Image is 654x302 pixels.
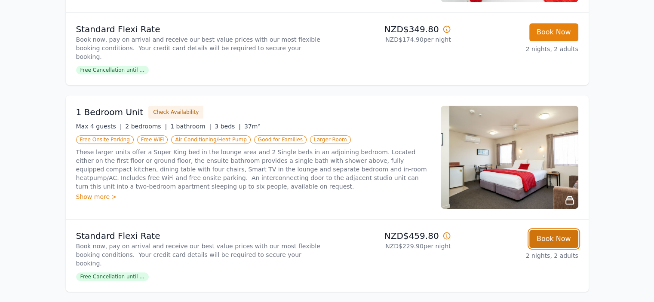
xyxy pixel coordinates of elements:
span: Free Cancellation until ... [76,272,149,281]
h3: 1 Bedroom Unit [76,106,144,118]
span: Free Cancellation until ... [76,66,149,74]
span: Larger Room [310,135,351,144]
p: 2 nights, 2 adults [458,251,578,260]
span: Free WiFi [137,135,168,144]
p: Standard Flexi Rate [76,23,324,35]
div: Show more > [76,192,430,201]
p: NZD$174.90 per night [331,35,451,44]
span: Air Conditioning/Heat Pump [171,135,250,144]
p: Standard Flexi Rate [76,230,324,242]
span: Max 4 guests | [76,123,122,130]
span: 2 bedrooms | [125,123,167,130]
p: These larger units offer a Super King bed in the lounge area and 2 Single beds in an adjoining be... [76,148,430,191]
span: Good for Families [254,135,307,144]
span: 37m² [244,123,260,130]
p: NZD$229.90 per night [331,242,451,250]
p: NZD$349.80 [331,23,451,35]
button: Check Availability [148,106,203,119]
p: 2 nights, 2 adults [458,45,578,53]
button: Book Now [529,230,578,248]
span: Free Onsite Parking [76,135,134,144]
p: Book now, pay on arrival and receive our best value prices with our most flexible booking conditi... [76,242,324,268]
span: 3 beds | [215,123,241,130]
span: 1 bathroom | [170,123,211,130]
p: NZD$459.80 [331,230,451,242]
p: Book now, pay on arrival and receive our best value prices with our most flexible booking conditi... [76,35,324,61]
button: Book Now [529,23,578,41]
